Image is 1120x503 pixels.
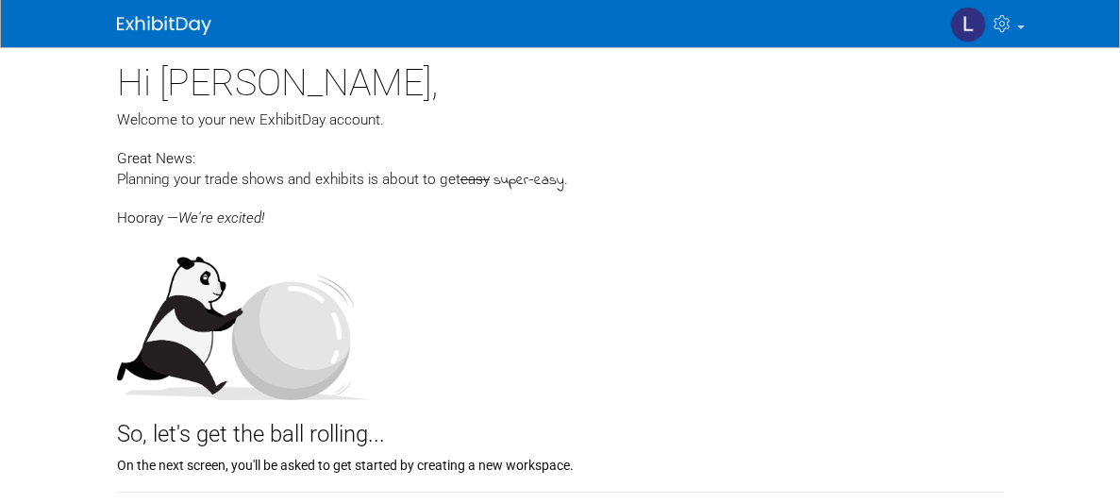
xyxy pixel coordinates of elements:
[950,7,986,42] img: Levi Taylor
[117,147,1004,169] div: Great News:
[460,171,490,188] span: easy
[117,400,1004,451] div: So, let's get the ball rolling...
[117,47,1004,109] div: Hi [PERSON_NAME],
[117,109,1004,130] div: Welcome to your new ExhibitDay account.
[493,170,564,192] span: super-easy
[117,451,1004,475] div: On the next screen, you'll be asked to get started by creating a new workspace.
[117,169,1004,192] div: Planning your trade shows and exhibits is about to get .
[117,192,1004,228] div: Hooray —
[117,16,211,35] img: ExhibitDay
[117,238,372,400] img: Let's get the ball rolling
[178,210,264,226] span: We're excited!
